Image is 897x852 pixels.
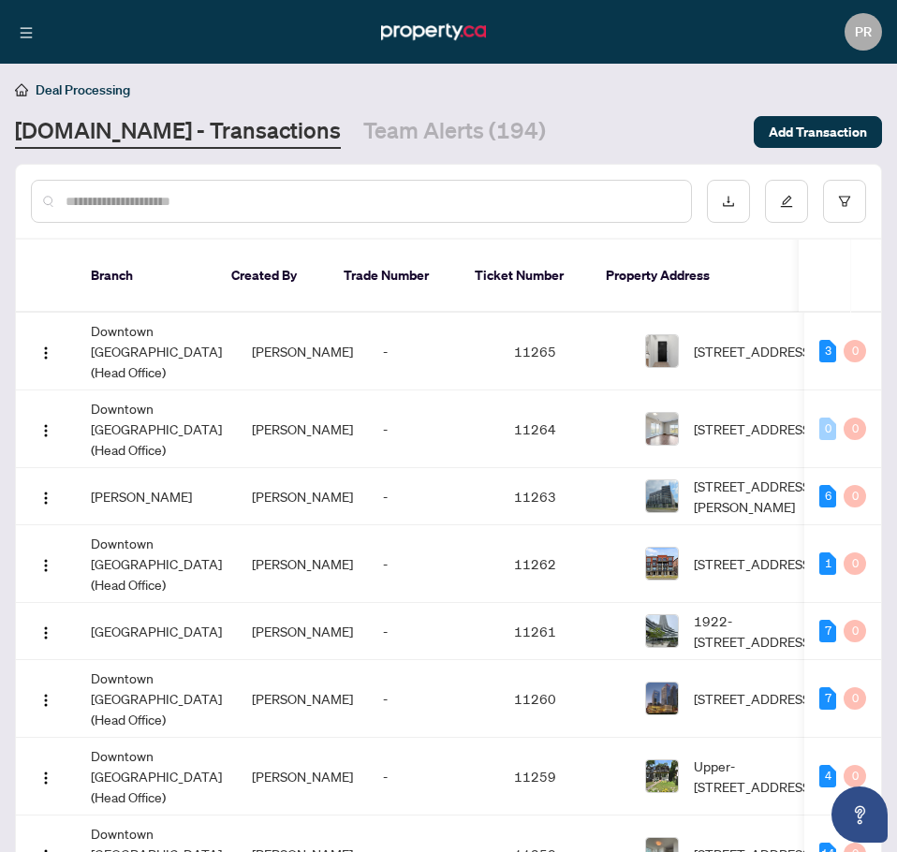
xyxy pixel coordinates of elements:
button: Add Transaction [754,116,882,148]
img: Logo [38,491,53,506]
div: 0 [844,552,866,575]
span: Add Transaction [769,117,867,147]
img: thumbnail-img [646,615,678,647]
span: [STREET_ADDRESS] [694,553,814,574]
th: Created By [216,240,329,313]
button: Logo [31,414,61,444]
button: Logo [31,549,61,579]
img: Logo [38,345,53,360]
td: Downtown [GEOGRAPHIC_DATA] (Head Office) [76,525,237,603]
img: thumbnail-img [646,683,678,714]
span: [STREET_ADDRESS] [694,419,814,439]
button: Open asap [831,786,888,843]
td: 11264 [499,390,630,468]
span: [STREET_ADDRESS] [694,341,814,361]
th: Property Address [591,240,797,313]
button: Logo [31,336,61,366]
td: 11259 [499,738,630,815]
div: 6 [819,485,836,507]
img: Logo [38,423,53,438]
td: - [368,468,499,525]
div: 0 [819,418,836,440]
span: [PERSON_NAME] [252,420,353,437]
button: Logo [31,616,61,646]
td: - [368,603,499,660]
td: 11262 [499,525,630,603]
div: 0 [844,418,866,440]
td: 11261 [499,603,630,660]
img: Logo [38,625,53,640]
button: Logo [31,683,61,713]
span: 1922-[STREET_ADDRESS] [694,610,821,652]
span: [PERSON_NAME] [252,343,353,360]
button: download [707,180,750,223]
div: 3 [819,340,836,362]
button: edit [765,180,808,223]
span: PR [855,22,872,42]
img: thumbnail-img [646,335,678,367]
span: filter [838,195,851,208]
a: [DOMAIN_NAME] - Transactions [15,115,341,149]
div: 0 [844,620,866,642]
td: Downtown [GEOGRAPHIC_DATA] (Head Office) [76,313,237,390]
div: 7 [819,620,836,642]
td: - [368,738,499,815]
div: 0 [844,687,866,710]
div: 4 [819,765,836,787]
span: home [15,83,28,96]
button: Logo [31,761,61,791]
th: Branch [76,240,216,313]
span: [PERSON_NAME] [252,488,353,505]
td: - [368,525,499,603]
span: Deal Processing [36,81,130,98]
span: [PERSON_NAME] [252,623,353,639]
span: Upper-[STREET_ADDRESS] [694,756,821,797]
td: Downtown [GEOGRAPHIC_DATA] (Head Office) [76,738,237,815]
span: download [722,195,735,208]
div: 1 [819,552,836,575]
img: Logo [38,558,53,573]
span: [PERSON_NAME] [252,690,353,707]
span: [PERSON_NAME] [252,768,353,785]
div: 0 [844,765,866,787]
td: 11265 [499,313,630,390]
td: - [368,660,499,738]
td: - [368,390,499,468]
div: 0 [844,340,866,362]
th: Ticket Number [460,240,591,313]
img: logo [381,19,486,45]
td: [GEOGRAPHIC_DATA] [76,603,237,660]
td: Downtown [GEOGRAPHIC_DATA] (Head Office) [76,390,237,468]
img: thumbnail-img [646,413,678,445]
th: Trade Number [329,240,460,313]
img: Logo [38,693,53,708]
div: 0 [844,485,866,507]
button: filter [823,180,866,223]
td: Downtown [GEOGRAPHIC_DATA] (Head Office) [76,660,237,738]
a: Team Alerts (194) [363,115,546,149]
span: [STREET_ADDRESS][PERSON_NAME] [694,476,821,517]
button: Logo [31,481,61,511]
img: thumbnail-img [646,548,678,580]
div: 7 [819,687,836,710]
span: menu [20,26,33,39]
img: thumbnail-img [646,480,678,512]
span: edit [780,195,793,208]
img: thumbnail-img [646,760,678,792]
img: Logo [38,771,53,786]
td: [PERSON_NAME] [76,468,237,525]
span: [STREET_ADDRESS] [694,688,814,709]
td: - [368,313,499,390]
td: 11263 [499,468,630,525]
td: 11260 [499,660,630,738]
span: [PERSON_NAME] [252,555,353,572]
